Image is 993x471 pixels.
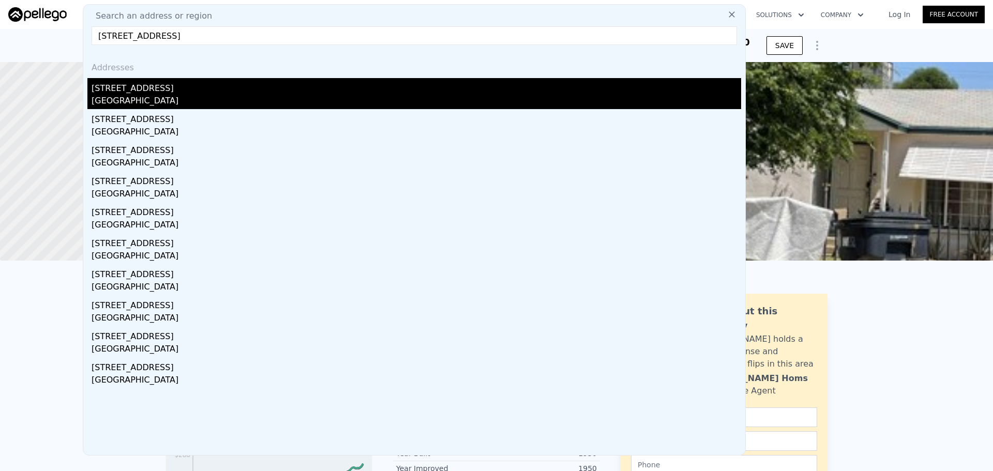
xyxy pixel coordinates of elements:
[174,451,190,459] tspan: $288
[92,78,741,95] div: [STREET_ADDRESS]
[92,312,741,326] div: [GEOGRAPHIC_DATA]
[702,372,808,385] div: [PERSON_NAME] Homs
[702,304,817,333] div: Ask about this property
[92,109,741,126] div: [STREET_ADDRESS]
[92,295,741,312] div: [STREET_ADDRESS]
[87,10,212,22] span: Search an address or region
[92,95,741,109] div: [GEOGRAPHIC_DATA]
[92,171,741,188] div: [STREET_ADDRESS]
[92,140,741,157] div: [STREET_ADDRESS]
[92,264,741,281] div: [STREET_ADDRESS]
[748,6,813,24] button: Solutions
[92,26,737,45] input: Enter an address, city, region, neighborhood or zip code
[923,6,985,23] a: Free Account
[92,126,741,140] div: [GEOGRAPHIC_DATA]
[92,374,741,388] div: [GEOGRAPHIC_DATA]
[807,35,827,56] button: Show Options
[92,343,741,357] div: [GEOGRAPHIC_DATA]
[92,357,741,374] div: [STREET_ADDRESS]
[92,202,741,219] div: [STREET_ADDRESS]
[92,188,741,202] div: [GEOGRAPHIC_DATA]
[813,6,872,24] button: Company
[92,281,741,295] div: [GEOGRAPHIC_DATA]
[92,219,741,233] div: [GEOGRAPHIC_DATA]
[8,7,67,22] img: Pellego
[702,333,817,370] div: [PERSON_NAME] holds a broker license and personally flips in this area
[92,233,741,250] div: [STREET_ADDRESS]
[876,9,923,20] a: Log In
[766,36,803,55] button: SAVE
[92,250,741,264] div: [GEOGRAPHIC_DATA]
[92,157,741,171] div: [GEOGRAPHIC_DATA]
[87,53,741,78] div: Addresses
[92,326,741,343] div: [STREET_ADDRESS]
